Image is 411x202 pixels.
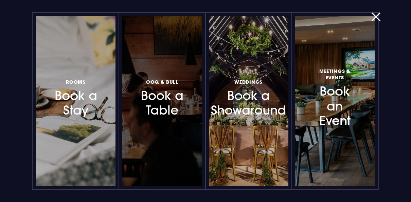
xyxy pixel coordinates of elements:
h3: Book an Event [311,67,359,128]
span: Weddings [234,79,263,85]
span: Meetings & Events [311,68,359,81]
h3: Book a Stay [52,77,100,118]
h3: Book a Table [139,77,186,118]
span: Coq & Bull [146,79,178,85]
h3: Book a Showaround [225,77,272,118]
a: WeddingsBook a Showaround [209,16,288,186]
a: Coq & BullBook a Table [122,16,202,186]
span: Rooms [66,79,86,85]
a: Meetings & EventsBook an Event [295,16,375,186]
a: RoomsBook a Stay [36,16,115,186]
